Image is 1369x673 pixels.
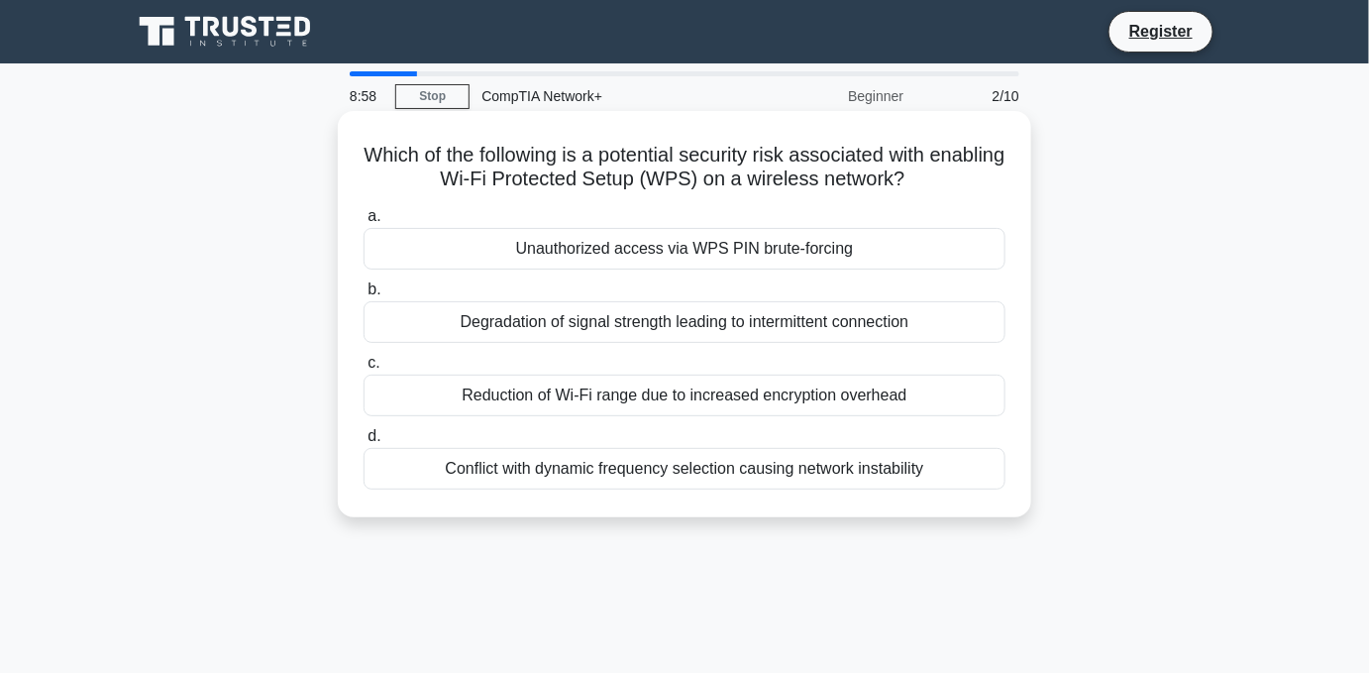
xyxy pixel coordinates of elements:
div: 2/10 [915,76,1031,116]
a: Register [1117,19,1205,44]
div: 8:58 [338,76,395,116]
a: Stop [395,84,470,109]
div: Degradation of signal strength leading to intermittent connection [364,301,1005,343]
h5: Which of the following is a potential security risk associated with enabling Wi-Fi Protected Setu... [362,143,1007,192]
div: Reduction of Wi-Fi range due to increased encryption overhead [364,375,1005,416]
div: Beginner [742,76,915,116]
span: d. [368,427,380,444]
span: c. [368,354,379,371]
div: Unauthorized access via WPS PIN brute-forcing [364,228,1005,270]
span: a. [368,207,380,224]
span: b. [368,280,380,297]
div: CompTIA Network+ [470,76,742,116]
div: Conflict with dynamic frequency selection causing network instability [364,448,1005,490]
